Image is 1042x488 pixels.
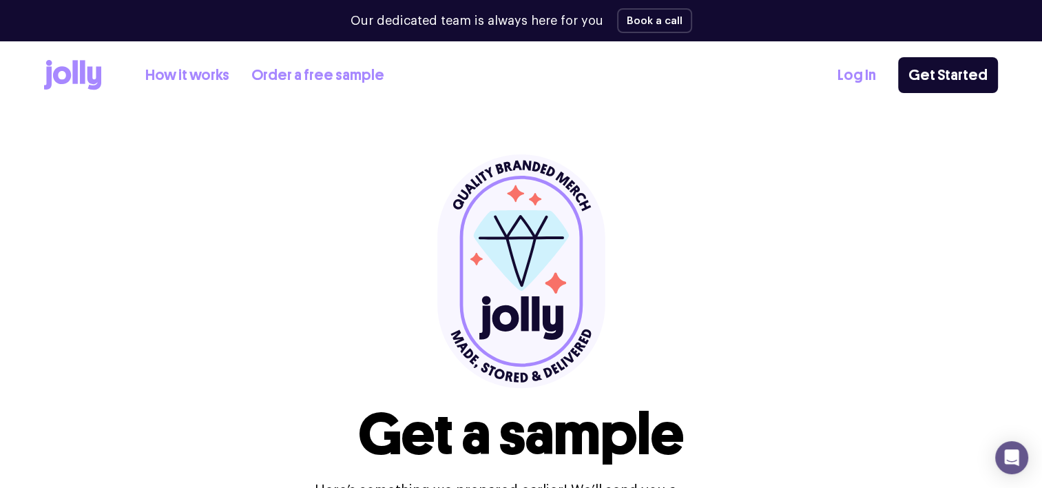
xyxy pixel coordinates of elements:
p: Our dedicated team is always here for you [351,12,603,30]
h1: Get a sample [358,405,684,463]
a: Log In [837,64,876,87]
a: Get Started [898,57,998,93]
a: How it works [145,64,229,87]
a: Order a free sample [251,64,384,87]
div: Open Intercom Messenger [995,441,1028,474]
button: Book a call [617,8,692,33]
